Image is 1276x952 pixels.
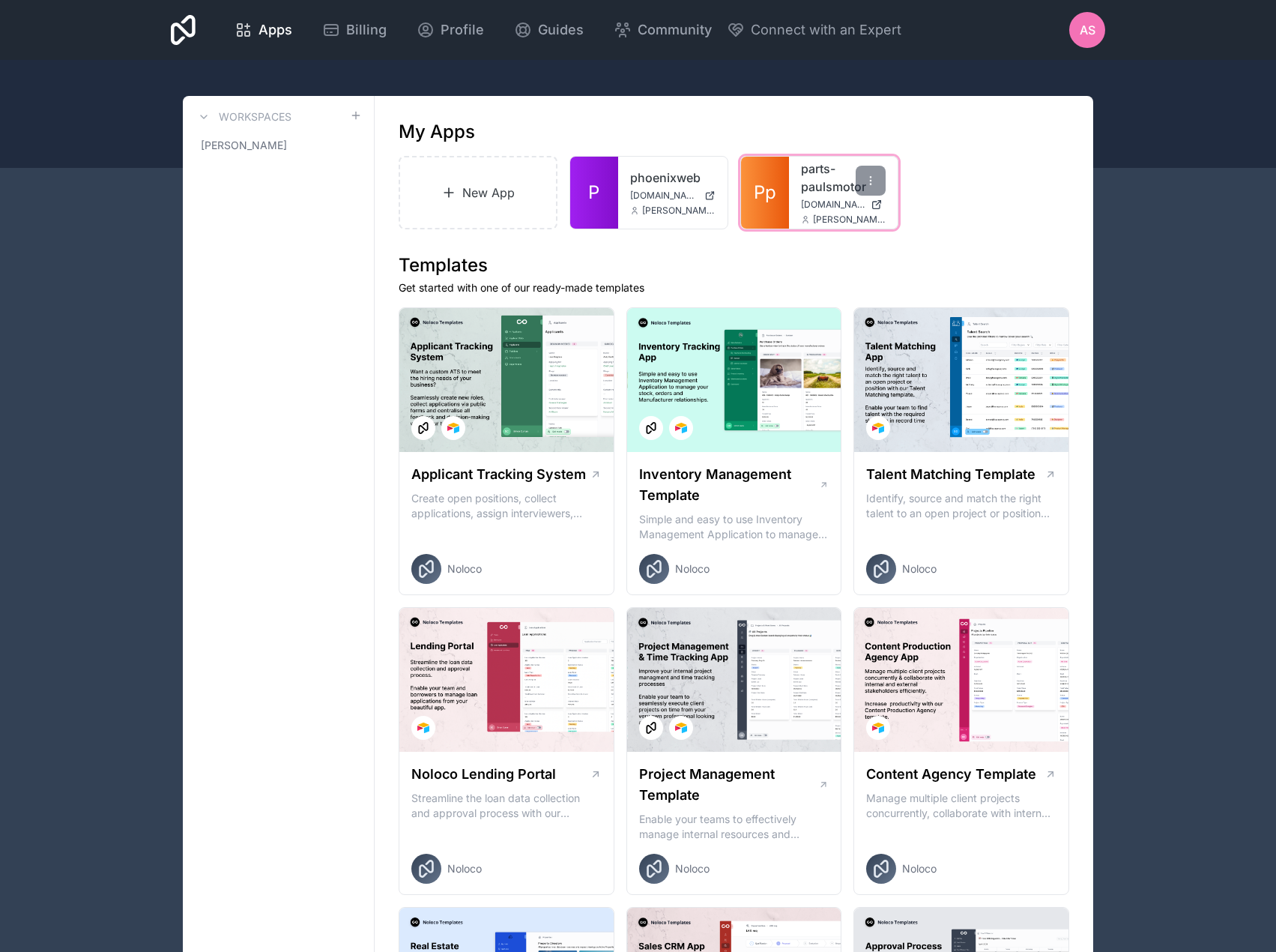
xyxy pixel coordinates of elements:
[570,157,618,229] a: P
[399,280,1069,295] p: Get started with one of our ready-made templates
[639,464,819,506] h1: Inventory Management Template
[411,491,602,521] p: Create open positions, collect applications, assign interviewers, centralise candidate feedback a...
[866,464,1035,485] h1: Talent Matching Template
[754,181,776,205] span: Pp
[866,491,1056,521] p: Identify, source and match the right talent to an open project or position with our Talent Matchi...
[447,861,482,876] span: Noloco
[1080,21,1095,39] span: AS
[813,214,886,226] span: [PERSON_NAME][EMAIL_ADDRESS][DOMAIN_NAME]
[399,156,557,229] a: New App
[411,464,586,485] h1: Applicant Tracking System
[630,190,698,202] span: [DOMAIN_NAME]
[801,199,865,211] span: [DOMAIN_NAME]
[639,812,829,842] p: Enable your teams to effectively manage internal resources and execute client projects on time.
[219,109,291,124] h3: Workspaces
[675,861,710,876] span: Noloco
[675,422,687,434] img: Airtable Logo
[411,764,556,785] h1: Noloco Lending Portal
[502,13,596,46] a: Guides
[441,19,484,40] span: Profile
[417,722,429,734] img: Airtable Logo
[588,181,599,205] span: P
[638,19,712,40] span: Community
[630,169,716,187] a: phoenixweb
[405,13,496,46] a: Profile
[902,861,937,876] span: Noloco
[630,190,716,202] a: [DOMAIN_NAME]
[447,561,482,576] span: Noloco
[399,120,475,144] h1: My Apps
[741,157,789,229] a: Pp
[447,422,459,434] img: Airtable Logo
[195,108,291,126] a: Workspaces
[902,561,937,576] span: Noloco
[223,13,304,46] a: Apps
[538,19,584,40] span: Guides
[872,422,884,434] img: Airtable Logo
[675,722,687,734] img: Airtable Logo
[866,791,1056,821] p: Manage multiple client projects concurrently, collaborate with internal and external stakeholders...
[602,13,724,46] a: Community
[411,791,602,821] p: Streamline the loan data collection and approval process with our Lending Portal template.
[872,722,884,734] img: Airtable Logo
[675,561,710,576] span: Noloco
[751,19,901,40] span: Connect with an Expert
[727,19,901,40] button: Connect with an Expert
[639,764,818,806] h1: Project Management Template
[258,19,292,40] span: Apps
[310,13,399,46] a: Billing
[346,19,387,40] span: Billing
[399,253,1069,277] h1: Templates
[201,138,287,153] span: [PERSON_NAME]
[866,764,1036,785] h1: Content Agency Template
[642,205,716,217] span: [PERSON_NAME][EMAIL_ADDRESS][DOMAIN_NAME]
[195,132,362,159] a: [PERSON_NAME]
[801,199,886,211] a: [DOMAIN_NAME]
[801,160,886,196] a: parts-paulsmotor
[639,512,829,542] p: Simple and easy to use Inventory Management Application to manage your stock, orders and Manufact...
